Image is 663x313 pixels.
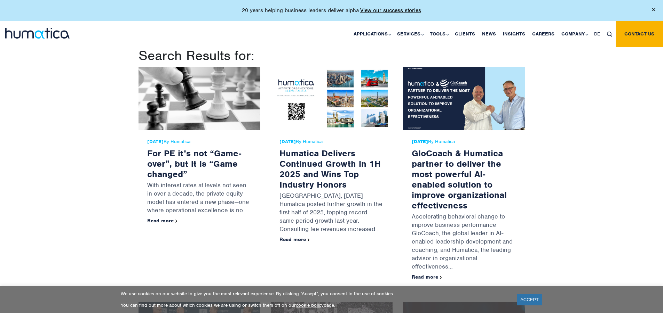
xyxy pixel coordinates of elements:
p: Accelerating behavioral change to improve business performance GloCoach, the global leader in AI-... [412,211,516,274]
img: For PE it’s not “Game-over”, but it is “Game changed” [139,67,260,130]
img: logo [5,28,70,39]
a: Clients [451,21,479,47]
a: Humatica Delivers Continued Growth in 1H 2025 and Wins Top Industry Honors [279,148,381,190]
a: View our success stories [360,7,421,14]
span: By Humatica [147,139,252,145]
a: Applications [350,21,394,47]
a: For PE it’s not “Game-over”, but it is “Game changed” [147,148,241,180]
a: cookie policy [296,302,324,308]
span: By Humatica [279,139,384,145]
span: DE [594,31,600,37]
a: Read more [147,217,177,224]
img: arrowicon [175,220,177,223]
a: Services [394,21,426,47]
a: Read more [412,274,442,280]
a: ACCEPT [517,294,542,305]
a: Company [558,21,591,47]
strong: [DATE] [412,139,428,145]
p: [GEOGRAPHIC_DATA], [DATE] – Humatica posted further growth in the first half of 2025, topping rec... [279,190,384,237]
a: Insights [499,21,529,47]
strong: [DATE] [279,139,296,145]
img: arrowicon [308,238,310,241]
a: DE [591,21,603,47]
span: By Humatica [412,139,516,145]
img: arrowicon [440,276,442,279]
p: With interest rates at levels not seen in over a decade, the private equity model has entered a n... [147,179,252,218]
p: We use cookies on our website to give you the most relevant experience. By clicking “Accept”, you... [121,291,508,297]
strong: [DATE] [147,139,164,145]
a: Contact us [616,21,663,47]
a: Careers [529,21,558,47]
p: 20 years helping business leaders deliver alpha. [242,7,421,14]
a: Read more [279,236,310,242]
img: GloCoach & Humatica partner to deliver the most powerful AI-enabled solution to improve organizat... [403,67,525,130]
a: Tools [426,21,451,47]
a: News [479,21,499,47]
img: Humatica Delivers Continued Growth in 1H 2025 and Wins Top Industry Honors [271,67,393,130]
a: GloCoach & Humatica partner to deliver the most powerful AI-enabled solution to improve organizat... [412,148,507,211]
p: You can find out more about which cookies we are using or switch them off on our page. [121,302,508,308]
h1: Search Results for: [139,47,525,64]
img: search_icon [607,32,612,37]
